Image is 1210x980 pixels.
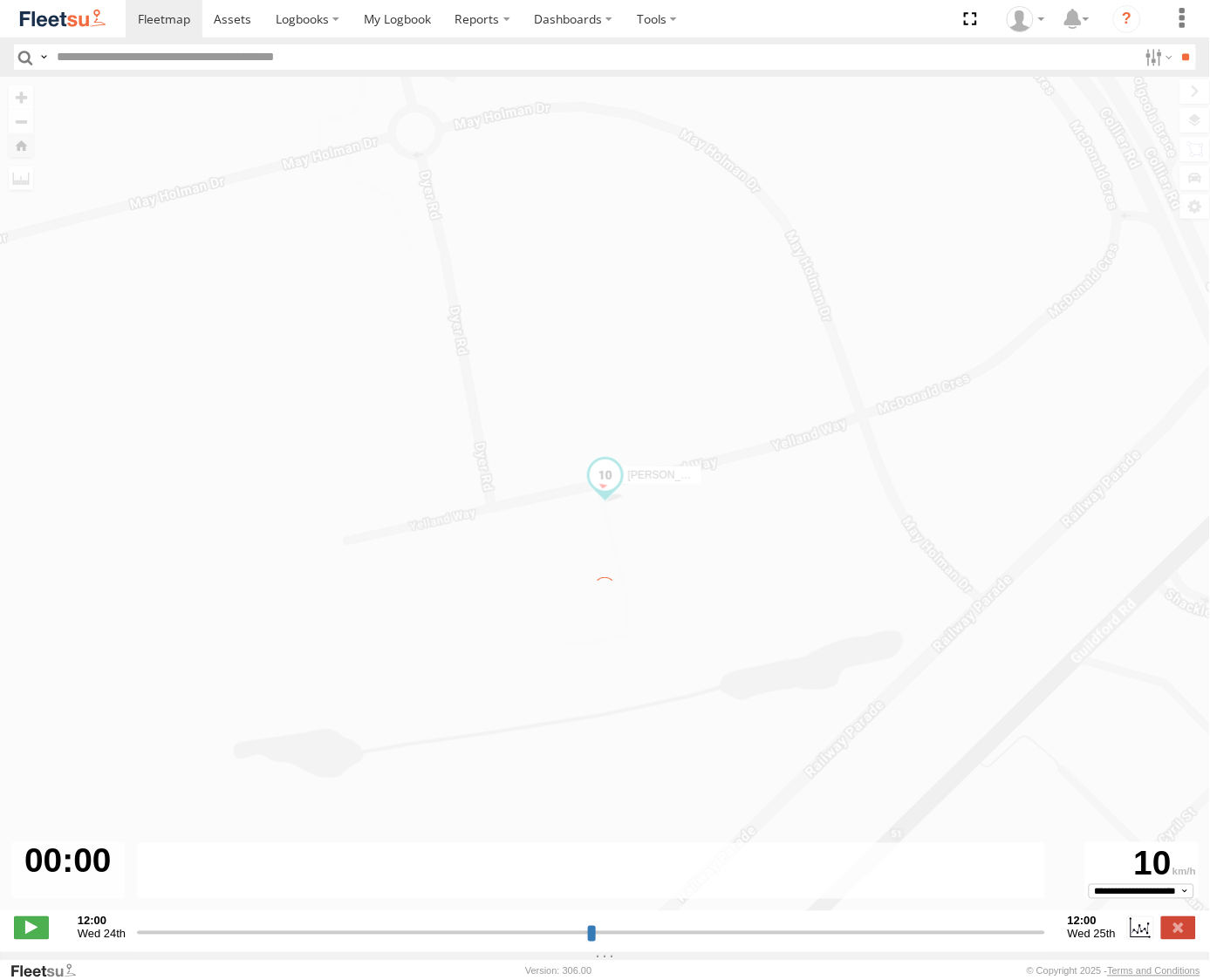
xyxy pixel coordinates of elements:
div: Version: 306.00 [525,966,591,977]
a: Visit our Website [10,963,90,980]
span: Wed 25th [1068,928,1116,941]
div: 10 [1088,845,1196,884]
img: fleetsu-logo-horizontal.svg [17,7,108,31]
i: ? [1113,5,1141,33]
label: Play/Stop [14,916,49,939]
strong: 12:00 [78,915,126,928]
span: Wed 24th [78,928,126,941]
div: © Copyright 2025 - [1027,966,1200,977]
label: Close [1161,916,1196,939]
label: Search Query [37,44,51,70]
a: Terms and Conditions [1108,966,1200,977]
label: Search Filter Options [1138,44,1176,70]
strong: 12:00 [1068,915,1116,928]
div: AJ Wessels [1001,6,1051,32]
